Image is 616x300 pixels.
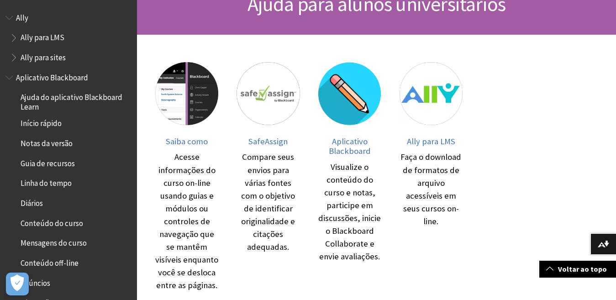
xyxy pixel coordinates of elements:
span: Início rápido [21,116,62,128]
nav: Book outline for Anthology Ally Help [5,10,132,65]
div: Compare seus envios para várias fontes com o objetivo de identificar originalidade e citações ade... [237,151,300,253]
span: Ally para LMS [407,136,455,147]
a: Ally para LMS Ally para LMS Faça o download de formatos de arquivo acessíveis em seus cursos on-l... [400,62,463,292]
span: Saiba como [166,136,208,147]
a: Aplicativo Blackboard Aplicativo Blackboard Visualize o conteúdo do curso e notas, participe em d... [318,62,381,292]
span: Ajuda do aplicativo Blackboard Learn [21,90,131,111]
img: Saiba como [155,62,218,125]
span: Aplicativo Blackboard [329,136,371,157]
div: Acesse informações do curso on-line usando guias e módulos ou controles de navegação que se mantê... [155,151,218,292]
a: Saiba como Saiba como Acesse informações do curso on-line usando guias e módulos ou controles de ... [155,62,218,292]
span: Anúncios [21,275,50,288]
span: Ally para sites [21,50,66,62]
span: Linha do tempo [21,176,72,188]
img: Ally para LMS [400,62,463,125]
img: SafeAssign [237,62,300,125]
span: Guia de recursos [21,156,75,168]
span: Diários [21,195,43,208]
div: Faça o download de formatos de arquivo acessíveis em seus cursos on-line. [400,151,463,227]
span: Ally para LMS [21,30,64,42]
span: Aplicativo Blackboard [16,70,88,82]
span: Mensagens do curso [21,236,87,248]
span: Conteúdo do curso [21,216,83,228]
a: Voltar ao topo [539,261,616,278]
span: Notas da versão [21,136,73,148]
span: Ally [16,10,28,22]
span: Conteúdo off-line [21,255,79,268]
button: Abrir preferências [6,273,29,295]
img: Aplicativo Blackboard [318,62,381,125]
span: SafeAssign [248,136,288,147]
div: Visualize o conteúdo do curso e notas, participe em discussões, inicie o Blackboard Collaborate e... [318,161,381,263]
a: SafeAssign SafeAssign Compare seus envios para várias fontes com o objetivo de identificar origin... [237,62,300,292]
